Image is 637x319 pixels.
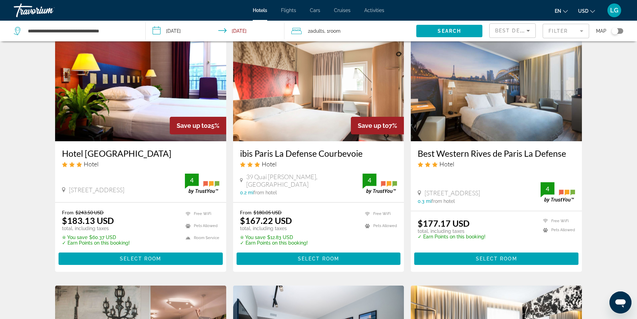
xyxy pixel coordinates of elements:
span: Select Room [120,256,161,261]
iframe: Button to launch messaging window [609,291,631,313]
p: $60.37 USD [62,235,130,240]
span: 0.2 mi [240,190,253,195]
img: trustyou-badge.svg [363,174,397,194]
del: $180.05 USD [253,209,282,215]
li: Pets Allowed [540,227,575,233]
span: Hotel [262,160,276,168]
span: [STREET_ADDRESS] [69,186,124,194]
span: 0.3 mi [418,198,431,204]
span: From [62,209,74,215]
button: Select Room [59,253,223,265]
ins: $177.17 USD [418,218,470,228]
span: LG [610,7,618,14]
div: 4 [363,176,376,184]
li: Pets Allowed [182,222,219,230]
li: Room Service [182,234,219,242]
p: ✓ Earn Points on this booking! [418,234,485,239]
ins: $167.22 USD [240,215,292,226]
span: Room [329,28,341,34]
span: 2 [308,26,324,36]
del: $243.50 USD [75,209,104,215]
a: Cruises [334,8,351,13]
div: 3 star Hotel [62,160,219,168]
ins: $183.13 USD [62,215,114,226]
a: Activities [364,8,384,13]
span: Search [438,28,461,34]
span: Save up to [177,122,208,129]
div: 3 star Hotel [418,160,575,168]
a: Flights [281,8,296,13]
li: Free WiFi [362,209,397,218]
span: , 1 [324,26,341,36]
span: Map [596,26,606,36]
button: Travelers: 2 adults, 0 children [284,21,416,41]
img: Hotel image [233,31,404,141]
a: ibis Paris La Defense Courbevoie [240,148,397,158]
a: Best Western Rives de Paris La Defense [418,148,575,158]
button: Change language [555,6,568,16]
button: Change currency [578,6,595,16]
li: Pets Allowed [362,222,397,230]
div: 4 [541,185,554,193]
a: Hotels [253,8,267,13]
button: Select Room [414,253,578,265]
p: total, including taxes [240,226,308,231]
div: 3 star Hotel [240,160,397,168]
span: en [555,8,561,14]
mat-select: Sort by [495,27,530,35]
button: Search [416,25,482,37]
img: trustyou-badge.svg [541,182,575,203]
div: 4 [185,176,199,184]
span: Best Deals [495,28,531,33]
button: Check-in date: Nov 28, 2025 Check-out date: Nov 30, 2025 [146,21,284,41]
li: Free WiFi [540,218,575,224]
div: 25% [170,117,226,134]
a: Select Room [414,254,578,261]
img: trustyou-badge.svg [185,174,219,194]
a: Travorium [14,1,83,19]
button: Select Room [237,253,401,265]
button: User Menu [605,3,623,18]
img: Hotel image [55,31,226,141]
span: from hotel [253,190,277,195]
p: $12.83 USD [240,235,308,240]
span: [STREET_ADDRESS] [425,189,480,197]
p: ✓ Earn Points on this booking! [240,240,308,246]
li: Free WiFi [182,209,219,218]
span: ✮ You save [62,235,87,240]
span: Select Room [476,256,517,261]
img: Hotel image [411,31,582,141]
span: Hotel [84,160,98,168]
span: Save up to [358,122,389,129]
span: from hotel [431,198,455,204]
p: total, including taxes [418,228,485,234]
span: ✮ You save [240,235,265,240]
span: Select Room [298,256,339,261]
a: Select Room [59,254,223,261]
span: From [240,209,252,215]
span: 39 Quai [PERSON_NAME], [GEOGRAPHIC_DATA] [246,173,363,188]
p: ✓ Earn Points on this booking! [62,240,130,246]
span: Hotel [439,160,454,168]
a: Select Room [237,254,401,261]
button: Filter [543,23,589,39]
div: 7% [351,117,404,134]
p: total, including taxes [62,226,130,231]
span: USD [578,8,588,14]
a: Cars [310,8,320,13]
span: Adults [310,28,324,34]
a: Hotel [GEOGRAPHIC_DATA] [62,148,219,158]
button: Toggle map [606,28,623,34]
